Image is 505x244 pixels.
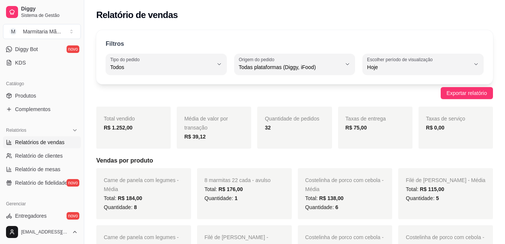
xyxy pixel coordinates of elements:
a: Entregadoresnovo [3,210,81,222]
a: Complementos [3,103,81,115]
span: Taxas de serviço [426,116,465,122]
span: Produtos [15,92,36,99]
button: Select a team [3,24,81,39]
span: Quantidade: [205,195,238,201]
span: Hoje [367,63,470,71]
a: Relatórios de vendas [3,136,81,148]
span: Média de valor por transação [184,116,228,131]
span: 5 [436,195,439,201]
p: Filtros [106,39,124,48]
span: Relatório de fidelidade [15,179,67,187]
a: KDS [3,57,81,69]
a: Produtos [3,90,81,102]
span: Carne de panela com legumes - Média [104,177,179,192]
span: Taxas de entrega [346,116,386,122]
span: Todas plataformas (Diggy, iFood) [239,63,342,71]
div: Marmitaria Mã ... [23,28,61,35]
span: Exportar relatório [447,89,487,97]
span: Relatório de mesas [15,166,61,173]
h5: Vendas por produto [96,156,493,165]
span: 1 [235,195,238,201]
span: KDS [15,59,26,66]
strong: 32 [265,125,271,131]
button: Exportar relatório [441,87,493,99]
button: Escolher período de visualizaçãoHoje [362,54,484,75]
span: R$ 138,00 [319,195,344,201]
span: Total vendido [104,116,135,122]
span: Filé de [PERSON_NAME] - Média [406,177,485,183]
div: Catálogo [3,78,81,90]
span: 8 marmitas 22 cada - avulso [205,177,271,183]
strong: R$ 1.252,00 [104,125,132,131]
a: Diggy Botnovo [3,43,81,55]
a: Relatório de fidelidadenovo [3,177,81,189]
label: Tipo do pedido [110,56,142,63]
span: Diggy Bot [15,45,38,53]
span: M [9,28,17,35]
strong: R$ 39,12 [184,134,206,140]
span: Quantidade: [406,195,439,201]
strong: R$ 75,00 [346,125,367,131]
span: Todos [110,63,213,71]
span: Diggy [21,6,78,12]
a: DiggySistema de Gestão [3,3,81,21]
span: Sistema de Gestão [21,12,78,18]
span: Relatórios [6,127,26,133]
span: 6 [335,204,338,210]
span: 8 [134,204,137,210]
div: Gerenciar [3,198,81,210]
span: Quantidade: [305,204,338,210]
span: Quantidade de pedidos [265,116,319,122]
span: Total: [406,186,444,192]
span: Quantidade: [104,204,137,210]
span: [EMAIL_ADDRESS][DOMAIN_NAME] [21,229,69,235]
span: R$ 184,00 [118,195,142,201]
span: Total: [305,195,344,201]
span: Costelinha de porco com cebola - Média [305,177,384,192]
span: R$ 115,00 [420,186,444,192]
button: Tipo do pedidoTodos [106,54,227,75]
a: Relatório de mesas [3,163,81,175]
a: Relatório de clientes [3,150,81,162]
label: Origem do pedido [239,56,277,63]
button: Origem do pedidoTodas plataformas (Diggy, iFood) [234,54,355,75]
span: Complementos [15,105,50,113]
span: Relatório de clientes [15,152,63,160]
span: Relatórios de vendas [15,139,65,146]
strong: R$ 0,00 [426,125,444,131]
span: Total: [104,195,142,201]
span: R$ 176,00 [218,186,243,192]
button: [EMAIL_ADDRESS][DOMAIN_NAME] [3,223,81,241]
span: Entregadores [15,212,47,220]
label: Escolher período de visualização [367,56,435,63]
span: Total: [205,186,243,192]
h2: Relatório de vendas [96,9,178,21]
